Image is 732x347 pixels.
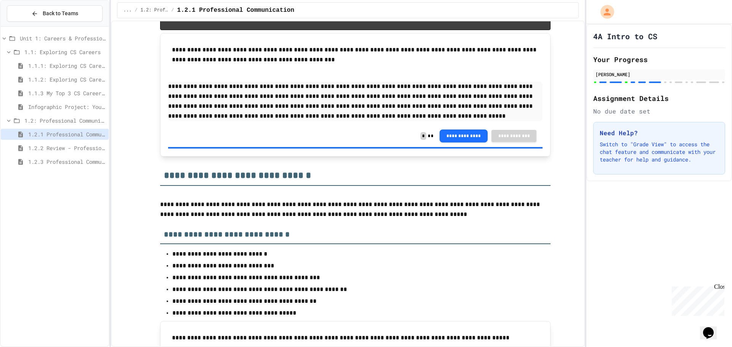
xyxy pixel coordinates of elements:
span: Infographic Project: Your favorite CS [28,103,106,111]
span: 1.2: Professional Communication [141,7,169,13]
span: 1.2: Professional Communication [24,117,106,125]
span: / [171,7,174,13]
h3: Need Help? [600,128,719,138]
div: [PERSON_NAME] [596,71,723,78]
iframe: chat widget [700,317,724,339]
span: 1.1.2: Exploring CS Careers - Review [28,75,106,83]
span: 1.2.1 Professional Communication [177,6,294,15]
span: Unit 1: Careers & Professionalism [20,34,106,42]
p: Switch to "Grade View" to access the chat feature and communicate with your teacher for help and ... [600,141,719,163]
span: Back to Teams [43,10,78,18]
h2: Assignment Details [593,93,725,104]
span: ... [124,7,132,13]
div: No due date set [593,107,725,116]
iframe: chat widget [669,283,724,316]
span: 1.1.1: Exploring CS Careers [28,62,106,70]
h2: Your Progress [593,54,725,65]
span: 1.2.1 Professional Communication [28,130,106,138]
span: 1.1: Exploring CS Careers [24,48,106,56]
span: 1.2.3 Professional Communication Challenge [28,158,106,166]
div: Chat with us now!Close [3,3,53,48]
h1: 4A Intro to CS [593,31,657,42]
span: / [135,7,137,13]
span: 1.1.3 My Top 3 CS Careers! [28,89,106,97]
span: 1.2.2 Review - Professional Communication [28,144,106,152]
div: My Account [592,3,616,21]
